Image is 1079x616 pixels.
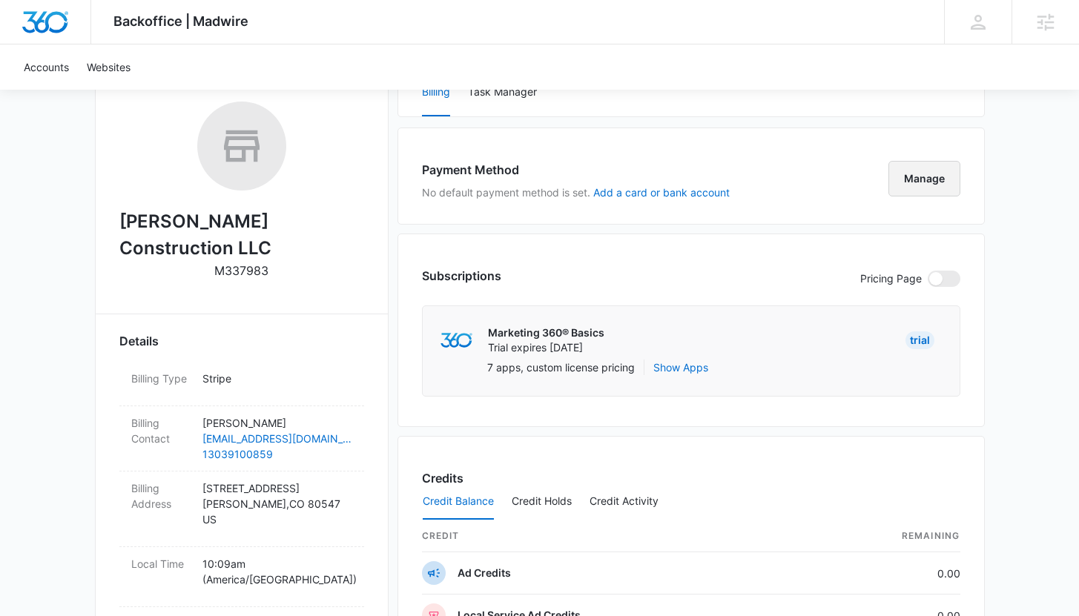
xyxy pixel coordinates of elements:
[119,547,364,607] div: Local Time10:09am (America/[GEOGRAPHIC_DATA])
[78,44,139,90] a: Websites
[113,13,248,29] span: Backoffice | Madwire
[458,566,511,580] p: Ad Credits
[905,331,934,349] div: Trial
[422,267,501,285] h3: Subscriptions
[422,69,450,116] button: Billing
[131,415,191,446] dt: Billing Contact
[131,556,191,572] dt: Local Time
[488,325,604,340] p: Marketing 360® Basics
[131,371,191,386] dt: Billing Type
[202,415,352,431] p: [PERSON_NAME]
[512,484,572,520] button: Credit Holds
[202,556,352,587] p: 10:09am ( America/[GEOGRAPHIC_DATA] )
[119,332,159,350] span: Details
[468,69,537,116] button: Task Manager
[131,480,191,511] dt: Billing Address
[860,271,922,287] p: Pricing Page
[119,208,364,262] h2: [PERSON_NAME] Construction LLC
[423,484,494,520] button: Credit Balance
[653,360,708,375] button: Show Apps
[803,552,960,595] td: 0.00
[488,340,604,355] p: Trial expires [DATE]
[440,333,472,348] img: marketing360Logo
[422,185,730,200] p: No default payment method is set.
[487,360,635,375] p: 7 apps, custom license pricing
[214,262,268,279] p: M337983
[422,161,730,179] h3: Payment Method
[202,431,352,446] a: [EMAIL_ADDRESS][DOMAIN_NAME]
[119,471,364,547] div: Billing Address[STREET_ADDRESS][PERSON_NAME],CO 80547US
[202,371,352,386] p: Stripe
[119,406,364,471] div: Billing Contact[PERSON_NAME][EMAIL_ADDRESS][DOMAIN_NAME]13039100859
[202,446,352,462] a: 13039100859
[803,520,960,552] th: Remaining
[202,480,352,527] p: [STREET_ADDRESS] [PERSON_NAME] , CO 80547 US
[119,362,364,406] div: Billing TypeStripe
[590,484,659,520] button: Credit Activity
[422,520,803,552] th: credit
[422,469,463,487] h3: Credits
[593,188,730,198] button: Add a card or bank account
[15,44,78,90] a: Accounts
[888,161,960,196] button: Manage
